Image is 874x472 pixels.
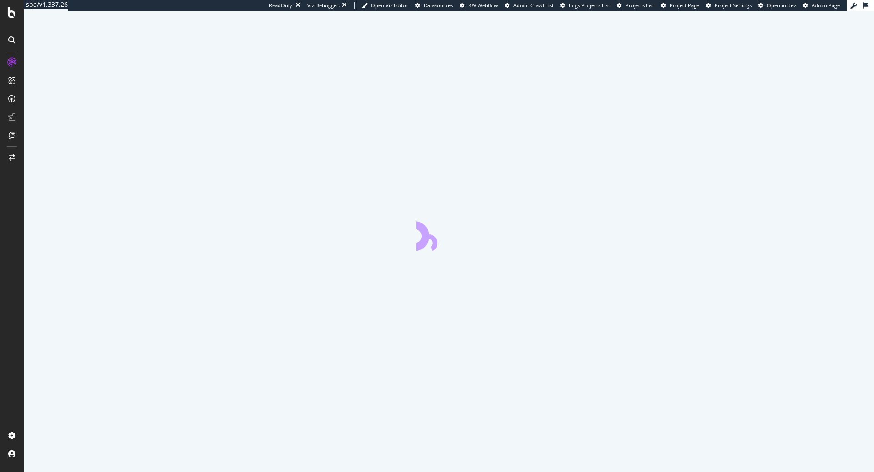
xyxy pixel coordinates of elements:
[415,2,453,9] a: Datasources
[468,2,498,9] span: KW Webflow
[362,2,408,9] a: Open Viz Editor
[505,2,554,9] a: Admin Crawl List
[416,218,482,251] div: animation
[661,2,699,9] a: Project Page
[371,2,408,9] span: Open Viz Editor
[812,2,840,9] span: Admin Page
[758,2,796,9] a: Open in dev
[670,2,699,9] span: Project Page
[269,2,294,9] div: ReadOnly:
[569,2,610,9] span: Logs Projects List
[513,2,554,9] span: Admin Crawl List
[625,2,654,9] span: Projects List
[460,2,498,9] a: KW Webflow
[715,2,752,9] span: Project Settings
[803,2,840,9] a: Admin Page
[706,2,752,9] a: Project Settings
[307,2,340,9] div: Viz Debugger:
[424,2,453,9] span: Datasources
[560,2,610,9] a: Logs Projects List
[767,2,796,9] span: Open in dev
[617,2,654,9] a: Projects List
